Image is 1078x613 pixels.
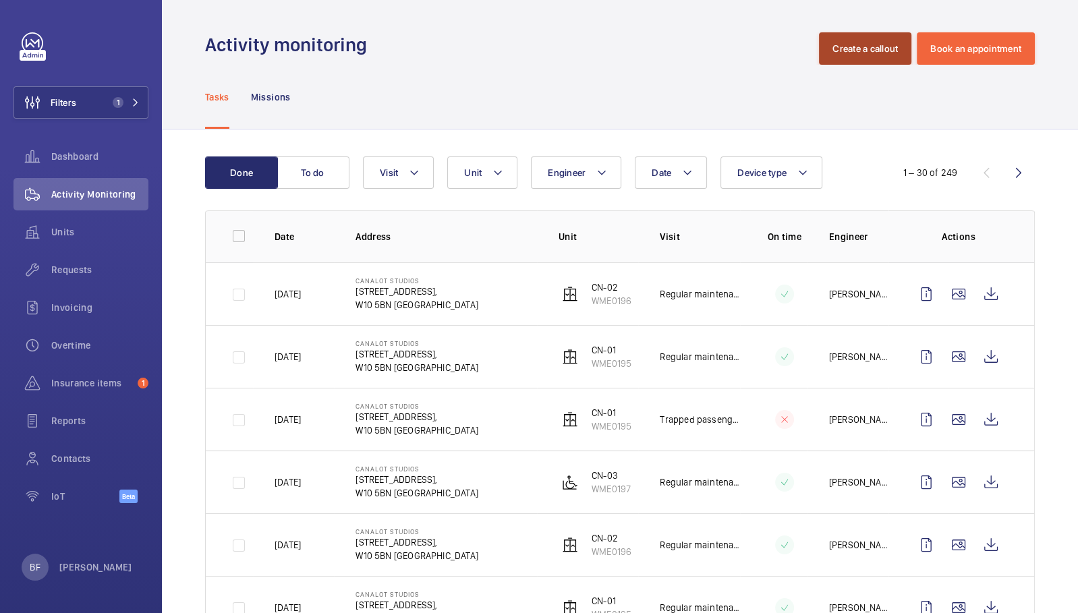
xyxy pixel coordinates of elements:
button: Create a callout [819,32,911,65]
p: Actions [910,230,1007,243]
p: [PERSON_NAME] [59,560,132,574]
p: [STREET_ADDRESS], [356,347,478,361]
p: WME0195 [592,357,631,370]
span: Requests [51,263,148,276]
span: Invoicing [51,301,148,314]
span: Device type [737,167,787,178]
span: Overtime [51,339,148,352]
p: W10 5BN [GEOGRAPHIC_DATA] [356,361,478,374]
p: Canalot Studios [356,276,478,285]
p: Regular maintenance [660,475,739,489]
p: CN-02 [592,281,631,294]
p: [DATE] [275,287,301,301]
p: [STREET_ADDRESS], [356,473,478,486]
p: [PERSON_NAME] [829,287,888,301]
img: elevator.svg [562,411,578,428]
p: WME0197 [592,482,631,496]
p: Missions [251,90,291,104]
p: Regular maintenance [660,287,739,301]
p: Canalot Studios [356,465,478,473]
p: Canalot Studios [356,339,478,347]
p: [DATE] [275,413,301,426]
p: [STREET_ADDRESS], [356,598,478,612]
p: W10 5BN [GEOGRAPHIC_DATA] [356,424,478,437]
p: [DATE] [275,350,301,363]
span: Insurance items [51,376,132,390]
p: CN-01 [592,406,631,419]
p: Visit [660,230,739,243]
button: Book an appointment [917,32,1035,65]
p: Unit [559,230,638,243]
p: [DATE] [275,538,301,552]
p: Address [356,230,537,243]
img: elevator.svg [562,537,578,553]
button: Engineer [531,156,621,189]
span: Reports [51,414,148,428]
p: CN-02 [592,531,631,545]
p: WME0195 [592,419,631,433]
p: [PERSON_NAME] [829,413,888,426]
span: Filters [51,96,76,109]
span: Visit [380,167,398,178]
p: Date [275,230,334,243]
p: W10 5BN [GEOGRAPHIC_DATA] [356,298,478,312]
button: Done [205,156,278,189]
p: [STREET_ADDRESS], [356,285,478,298]
span: Beta [119,490,138,503]
p: WME0196 [592,545,631,558]
p: Tasks [205,90,229,104]
span: Date [652,167,671,178]
p: W10 5BN [GEOGRAPHIC_DATA] [356,486,478,500]
p: CN-01 [592,594,631,608]
p: BF [30,560,40,574]
span: Unit [464,167,482,178]
button: Visit [363,156,434,189]
span: 1 [138,378,148,388]
p: [PERSON_NAME] [829,350,888,363]
p: [PERSON_NAME] [829,538,888,552]
p: CN-03 [592,469,631,482]
p: [STREET_ADDRESS], [356,410,478,424]
span: 1 [113,97,123,108]
p: Canalot Studios [356,402,478,410]
button: Unit [447,156,517,189]
img: elevator.svg [562,349,578,365]
p: On time [762,230,807,243]
span: IoT [51,490,119,503]
p: [STREET_ADDRESS], [356,535,478,549]
img: platform_lift.svg [562,474,578,490]
p: Regular maintenance [660,350,739,363]
p: CN-01 [592,343,631,357]
p: Trapped passenger [660,413,739,426]
span: Units [51,225,148,239]
button: Date [635,156,707,189]
p: [PERSON_NAME] [829,475,888,489]
button: To do [277,156,349,189]
p: [DATE] [275,475,301,489]
div: 1 – 30 of 249 [903,166,957,179]
button: Device type [720,156,822,189]
p: Engineer [829,230,888,243]
img: elevator.svg [562,286,578,302]
p: Canalot Studios [356,527,478,535]
p: Canalot Studios [356,590,478,598]
span: Activity Monitoring [51,187,148,201]
p: Regular maintenance [660,538,739,552]
p: WME0196 [592,294,631,308]
button: Filters1 [13,86,148,119]
span: Contacts [51,452,148,465]
h1: Activity monitoring [205,32,375,57]
span: Engineer [548,167,586,178]
span: Dashboard [51,150,148,163]
p: W10 5BN [GEOGRAPHIC_DATA] [356,549,478,562]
